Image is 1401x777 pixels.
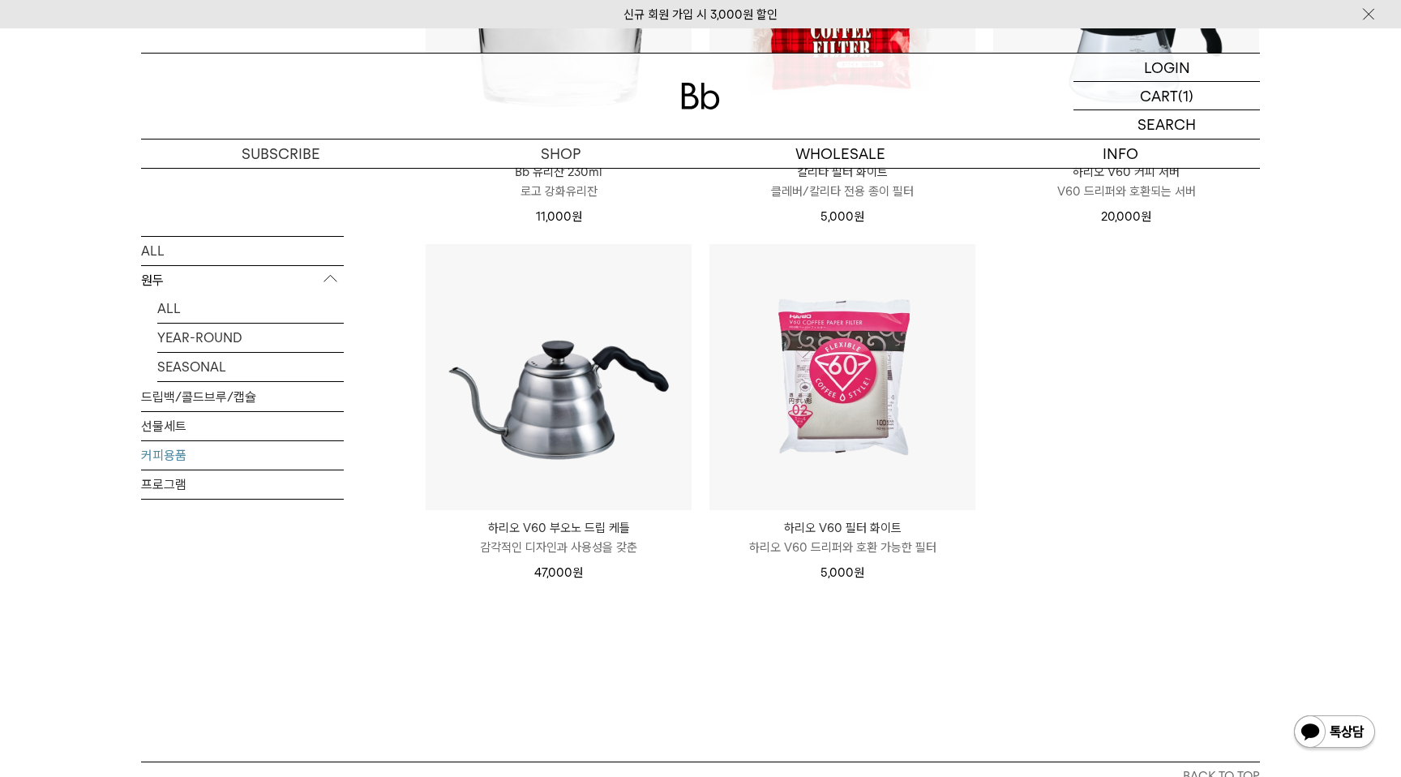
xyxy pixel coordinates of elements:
p: 하리오 V60 부오노 드립 케틀 [426,518,692,538]
p: 하리오 V60 드리퍼와 호환 가능한 필터 [709,538,975,557]
span: 원 [572,565,583,580]
a: 드립백/콜드브루/캡슐 [141,382,344,410]
a: ALL [157,294,344,322]
a: Bb 유리잔 230ml 로고 강화유리잔 [426,162,692,201]
span: 11,000 [536,209,582,224]
p: CART [1140,82,1178,109]
span: 5,000 [820,209,864,224]
p: 하리오 V60 필터 화이트 [709,518,975,538]
p: 클레버/칼리타 전용 종이 필터 [709,182,975,201]
p: LOGIN [1144,54,1190,81]
p: 감각적인 디자인과 사용성을 갖춘 [426,538,692,557]
a: ALL [141,236,344,264]
a: YEAR-ROUND [157,323,344,351]
img: 하리오 V60 부오노 드립 케틀 [426,244,692,510]
p: WHOLESALE [700,140,980,168]
span: 원 [1141,209,1151,224]
p: 원두 [141,265,344,294]
a: SUBSCRIBE [141,140,421,168]
img: 로고 [681,83,720,109]
a: 하리오 V60 필터 화이트 하리오 V60 드리퍼와 호환 가능한 필터 [709,518,975,557]
p: (1) [1178,82,1193,109]
span: 47,000 [534,565,583,580]
p: SEARCH [1138,110,1196,139]
a: 칼리타 필터 화이트 클레버/칼리타 전용 종이 필터 [709,162,975,201]
a: LOGIN [1073,54,1260,82]
p: 로고 강화유리잔 [426,182,692,201]
p: Bb 유리잔 230ml [426,162,692,182]
img: 하리오 V60 필터 화이트 [709,244,975,510]
a: 신규 회원 가입 시 3,000원 할인 [623,7,778,22]
p: INFO [980,140,1260,168]
a: 하리오 V60 부오노 드립 케틀 감각적인 디자인과 사용성을 갖춘 [426,518,692,557]
a: 프로그램 [141,470,344,498]
span: 원 [854,209,864,224]
a: 하리오 V60 커피 서버 V60 드리퍼와 호환되는 서버 [993,162,1259,201]
span: 5,000 [820,565,864,580]
img: 카카오톡 채널 1:1 채팅 버튼 [1292,714,1377,753]
span: 20,000 [1101,209,1151,224]
a: SEASONAL [157,352,344,380]
span: 원 [572,209,582,224]
a: CART (1) [1073,82,1260,110]
p: 하리오 V60 커피 서버 [993,162,1259,182]
p: V60 드리퍼와 호환되는 서버 [993,182,1259,201]
p: 칼리타 필터 화이트 [709,162,975,182]
span: 원 [854,565,864,580]
a: 커피용품 [141,440,344,469]
a: 선물세트 [141,411,344,440]
a: SHOP [421,140,700,168]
